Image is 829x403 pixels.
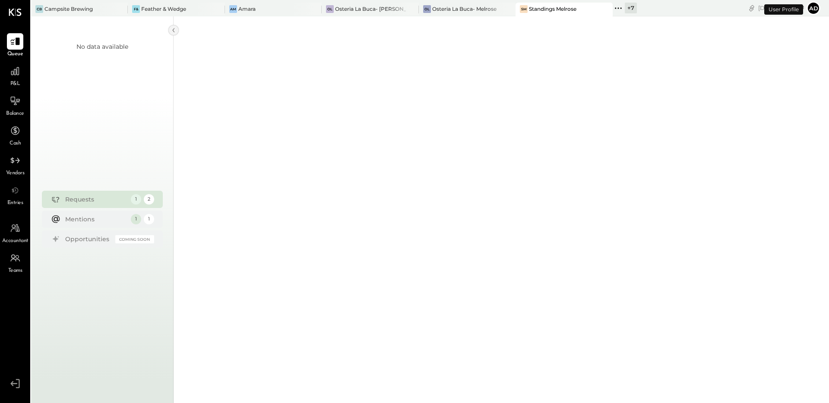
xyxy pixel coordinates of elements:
[44,5,93,13] div: Campsite Brewing
[144,194,154,205] div: 2
[2,237,28,245] span: Accountant
[65,215,127,224] div: Mentions
[144,214,154,224] div: 1
[432,5,497,13] div: Osteria La Buca- Melrose
[747,3,756,13] div: copy link
[326,5,334,13] div: OL
[10,80,20,88] span: P&L
[9,140,21,148] span: Cash
[758,4,804,12] div: [DATE]
[65,195,127,204] div: Requests
[423,5,431,13] div: OL
[238,5,256,13] div: Amara
[0,93,30,118] a: Balance
[131,194,141,205] div: 1
[65,235,111,243] div: Opportunities
[335,5,405,13] div: Osteria La Buca- [PERSON_NAME][GEOGRAPHIC_DATA]
[141,5,186,13] div: Feather & Wedge
[131,214,141,224] div: 1
[529,5,576,13] div: Standings Melrose
[625,3,637,13] div: + 7
[0,182,30,207] a: Entries
[8,267,22,275] span: Teams
[6,110,24,118] span: Balance
[0,33,30,58] a: Queue
[132,5,140,13] div: F&
[7,199,23,207] span: Entries
[6,170,25,177] span: Vendors
[764,4,803,15] div: User Profile
[0,220,30,245] a: Accountant
[0,250,30,275] a: Teams
[76,42,128,51] div: No data available
[0,63,30,88] a: P&L
[7,50,23,58] span: Queue
[0,123,30,148] a: Cash
[35,5,43,13] div: CB
[229,5,237,13] div: Am
[115,235,154,243] div: Coming Soon
[520,5,528,13] div: SM
[807,1,820,15] button: Ad
[0,152,30,177] a: Vendors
